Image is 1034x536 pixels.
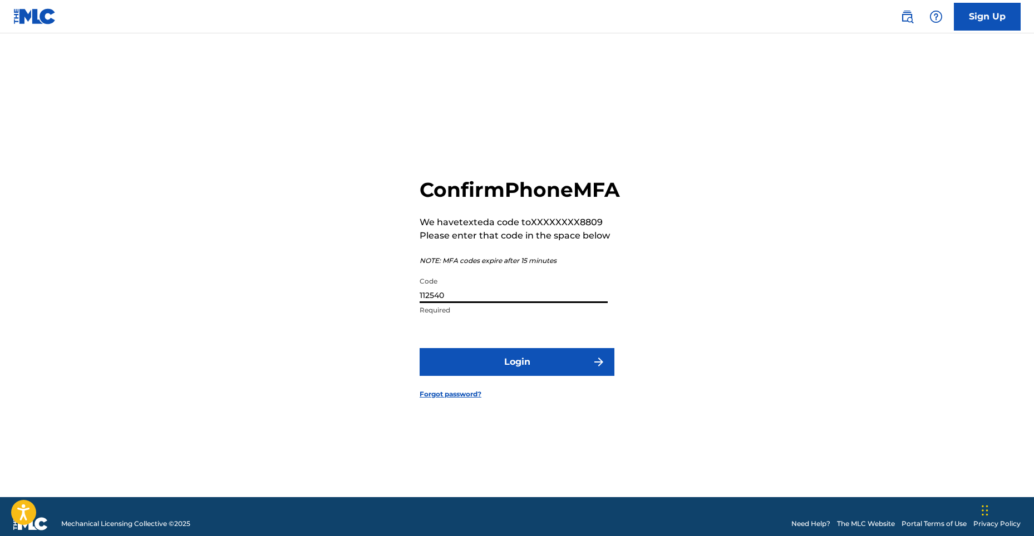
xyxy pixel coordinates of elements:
[420,348,614,376] button: Login
[791,519,830,529] a: Need Help?
[954,3,1021,31] a: Sign Up
[420,177,620,202] h2: Confirm Phone MFA
[973,519,1021,529] a: Privacy Policy
[592,355,605,369] img: f7272a7cc735f4ea7f67.svg
[982,494,988,527] div: Drag
[929,10,943,23] img: help
[13,517,48,530] img: logo
[420,229,620,242] p: Please enter that code in the space below
[61,519,190,529] span: Mechanical Licensing Collective © 2025
[902,519,967,529] a: Portal Terms of Use
[420,305,608,315] p: Required
[900,10,914,23] img: search
[978,483,1034,536] iframe: Chat Widget
[13,8,56,24] img: MLC Logo
[896,6,918,28] a: Public Search
[420,256,620,266] p: NOTE: MFA codes expire after 15 minutes
[837,519,895,529] a: The MLC Website
[420,216,620,229] p: We have texted a code to XXXXXXXX8809
[420,389,481,399] a: Forgot password?
[925,6,947,28] div: Help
